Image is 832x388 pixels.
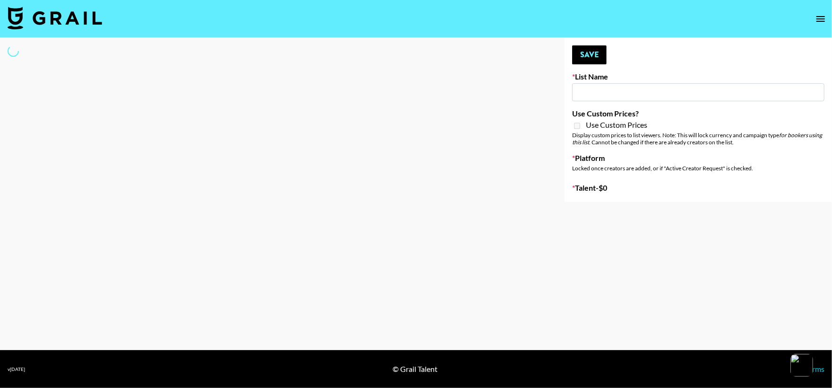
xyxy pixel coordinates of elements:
[811,9,830,28] button: open drawer
[572,109,824,118] label: Use Custom Prices?
[8,366,25,372] div: v [DATE]
[572,153,824,163] label: Platform
[572,183,824,193] label: Talent - $ 0
[572,132,824,146] div: Display custom prices to list viewers. Note: This will lock currency and campaign type . Cannot b...
[572,72,824,81] label: List Name
[586,120,647,130] span: Use Custom Prices
[572,45,607,64] button: Save
[393,364,437,374] div: © Grail Talent
[572,132,822,146] em: for bookers using this list
[8,7,102,29] img: Grail Talent
[572,165,824,172] div: Locked once creators are added, or if "Active Creator Request" is checked.
[805,364,824,373] a: Terms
